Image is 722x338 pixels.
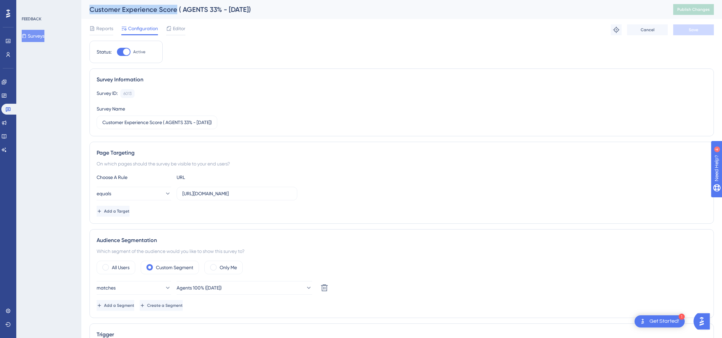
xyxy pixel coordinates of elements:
[627,24,668,35] button: Cancel
[156,263,193,272] label: Custom Segment
[97,149,707,157] div: Page Targeting
[673,4,714,15] button: Publish Changes
[97,76,707,84] div: Survey Information
[16,2,42,10] span: Need Help?
[97,300,134,311] button: Add a Segment
[97,187,171,200] button: equals
[89,5,656,14] div: Customer Experience Score ( AGENTS 33% - [DATE])
[97,89,118,98] div: Survey ID:
[177,173,251,181] div: URL
[173,24,185,33] span: Editor
[177,281,312,295] button: Agents 100% ([DATE])
[22,30,44,42] button: Surveys
[649,318,679,325] div: Get Started!
[97,160,707,168] div: On which pages should the survey be visible to your end users?
[694,311,714,332] iframe: UserGuiding AI Assistant Launcher
[97,190,111,198] span: equals
[673,24,714,35] button: Save
[177,284,222,292] span: Agents 100% ([DATE])
[182,190,292,197] input: yourwebsite.com/path
[97,105,125,113] div: Survey Name
[133,49,145,55] span: Active
[47,3,49,9] div: 4
[147,303,183,308] span: Create a Segment
[97,173,171,181] div: Choose A Rule
[96,24,113,33] span: Reports
[97,247,707,255] div: Which segment of the audience would you like to show this survey to?
[104,208,129,214] span: Add a Target
[639,317,647,325] img: launcher-image-alternative-text
[679,314,685,320] div: 1
[97,284,116,292] span: matches
[220,263,237,272] label: Only Me
[112,263,129,272] label: All Users
[140,300,183,311] button: Create a Segment
[102,119,212,126] input: Type your Survey name
[104,303,134,308] span: Add a Segment
[128,24,158,33] span: Configuration
[689,27,698,33] span: Save
[677,7,710,12] span: Publish Changes
[97,281,171,295] button: matches
[97,48,112,56] div: Status:
[97,206,129,217] button: Add a Target
[641,27,655,33] span: Cancel
[635,315,685,327] div: Open Get Started! checklist, remaining modules: 1
[97,236,707,244] div: Audience Segmentation
[123,91,132,96] div: 6013
[22,16,41,22] div: FEEDBACK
